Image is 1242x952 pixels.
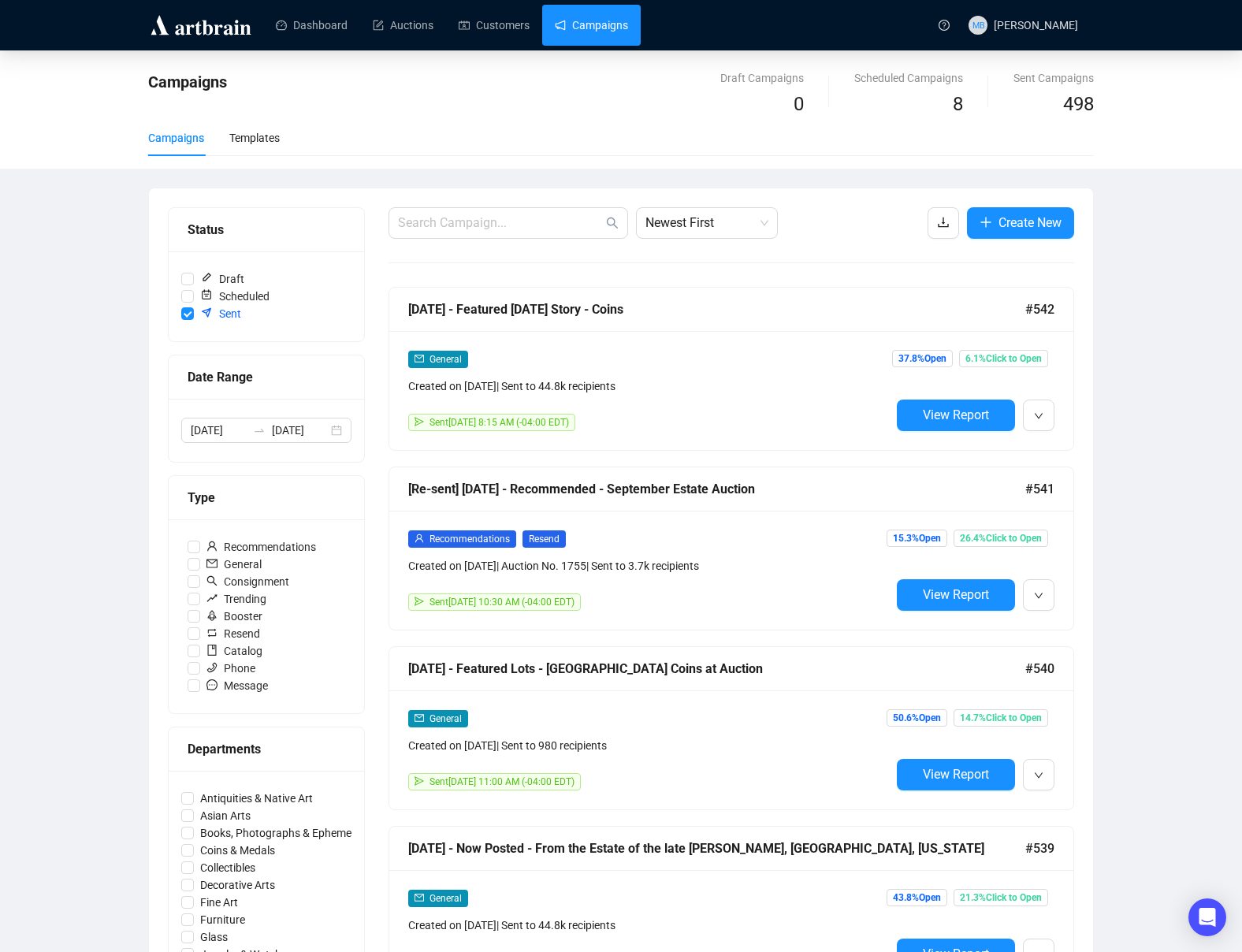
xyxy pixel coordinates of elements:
a: Customers [459,5,530,46]
div: Draft Campaigns [720,69,804,87]
input: Start date [191,422,247,439]
div: Date Range [188,367,345,387]
span: swap-right [253,424,266,437]
span: phone [206,662,218,673]
button: View Report [897,400,1015,431]
span: send [415,776,424,786]
div: Departments [188,739,345,759]
div: [DATE] - Featured Lots - [GEOGRAPHIC_DATA] Coins at Auction [408,659,1025,679]
input: Search Campaign... [398,214,603,232]
span: MB [972,18,984,32]
div: Created on [DATE] | Sent to 44.8k recipients [408,377,891,395]
span: Consignment [200,573,296,590]
span: mail [206,558,218,569]
span: Decorative Arts [194,876,281,894]
div: Scheduled Campaigns [854,69,963,87]
span: Fine Art [194,894,244,911]
span: Glass [194,928,234,946]
span: 14.7% Click to Open [954,709,1048,727]
button: Create New [967,207,1074,239]
span: Collectibles [194,859,262,876]
a: Auctions [373,5,433,46]
span: General [429,354,462,365]
span: 0 [794,93,804,115]
span: General [429,713,462,724]
a: Dashboard [276,5,348,46]
span: plus [980,216,992,229]
span: #539 [1025,839,1054,858]
div: Status [188,220,345,240]
div: [Re-sent] [DATE] - Recommended - September Estate Auction [408,479,1025,499]
span: question-circle [939,20,950,31]
div: Campaigns [148,129,204,147]
div: [DATE] - Now Posted - From the Estate of the late [PERSON_NAME], [GEOGRAPHIC_DATA], [US_STATE] [408,839,1025,858]
span: Catalog [200,642,269,660]
span: 8 [953,93,963,115]
span: send [415,417,424,426]
span: down [1034,591,1043,601]
span: Campaigns [148,73,227,91]
div: Templates [229,129,280,147]
span: #542 [1025,299,1054,319]
div: Open Intercom Messenger [1188,898,1226,936]
span: 498 [1063,93,1094,115]
span: Trending [200,590,273,608]
span: to [253,424,266,437]
span: Recommendations [200,538,322,556]
a: [Re-sent] [DATE] - Recommended - September Estate Auction#541userRecommendationsResendCreated on ... [389,467,1074,630]
span: message [206,679,218,690]
div: Created on [DATE] | Auction No. 1755 | Sent to 3.7k recipients [408,557,891,575]
span: download [937,216,950,229]
input: End date [272,422,328,439]
span: 6.1% Click to Open [959,350,1048,367]
div: [DATE] - Featured [DATE] Story - Coins [408,299,1025,319]
span: Newest First [645,208,768,238]
span: #540 [1025,659,1054,679]
span: search [606,217,619,229]
img: logo [148,13,254,38]
span: Sent [DATE] 10:30 AM (-04:00 EDT) [429,597,575,608]
span: Coins & Medals [194,842,281,859]
span: [PERSON_NAME] [994,19,1078,32]
span: mail [415,893,424,902]
span: General [200,556,268,573]
span: search [206,575,218,586]
a: Campaigns [555,5,628,46]
span: down [1034,771,1043,780]
span: retweet [206,627,218,638]
span: 37.8% Open [892,350,953,367]
span: send [415,597,424,606]
span: 15.3% Open [887,530,947,547]
span: Sent [194,305,247,322]
span: down [1034,411,1043,421]
span: Create New [998,213,1062,232]
span: Furniture [194,911,251,928]
span: mail [415,713,424,723]
span: rocket [206,610,218,621]
button: View Report [897,579,1015,611]
span: rise [206,593,218,604]
a: [DATE] - Featured Lots - [GEOGRAPHIC_DATA] Coins at Auction#540mailGeneralCreated on [DATE]| Sent... [389,646,1074,810]
span: Message [200,677,274,694]
span: Asian Arts [194,807,257,824]
div: Created on [DATE] | Sent to 44.8k recipients [408,917,891,934]
button: View Report [897,759,1015,790]
span: Booster [200,608,269,625]
div: Created on [DATE] | Sent to 980 recipients [408,737,891,754]
span: View Report [923,587,989,602]
span: Resend [200,625,266,642]
span: 50.6% Open [887,709,947,727]
span: 21.3% Click to Open [954,889,1048,906]
span: 43.8% Open [887,889,947,906]
span: book [206,645,218,656]
span: General [429,893,462,904]
span: Resend [522,530,566,548]
span: Draft [194,270,251,288]
span: Books, Photographs & Ephemera [194,824,368,842]
span: 26.4% Click to Open [954,530,1048,547]
span: View Report [923,407,989,422]
span: View Report [923,767,989,782]
span: Phone [200,660,262,677]
div: Sent Campaigns [1013,69,1094,87]
span: Scheduled [194,288,276,305]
